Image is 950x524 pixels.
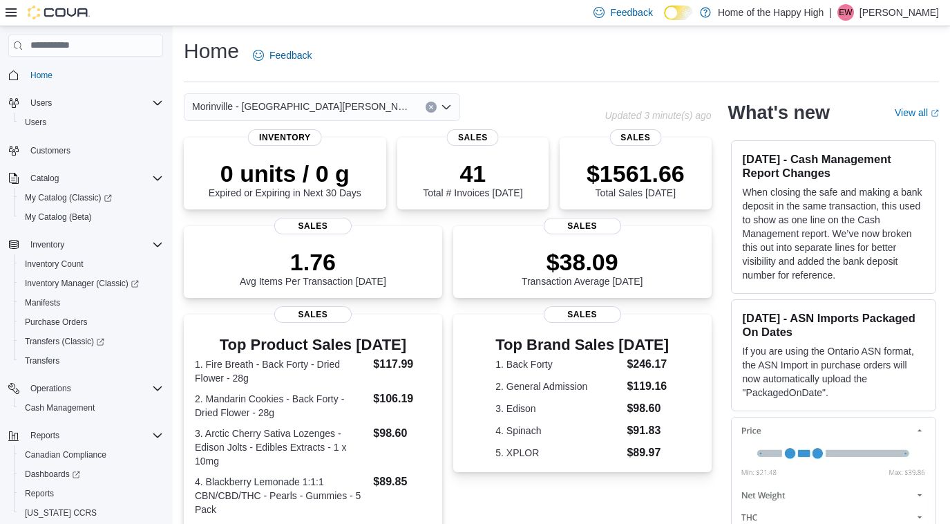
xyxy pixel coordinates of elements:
[931,109,939,118] svg: External link
[743,311,924,339] h3: [DATE] - ASN Imports Packaged On Dates
[3,140,169,160] button: Customers
[19,114,52,131] a: Users
[192,98,412,115] span: Morinville - [GEOGRAPHIC_DATA][PERSON_NAME] - [GEOGRAPHIC_DATA]
[441,102,452,113] button: Open list of options
[19,114,163,131] span: Users
[829,4,832,21] p: |
[447,129,499,146] span: Sales
[14,445,169,465] button: Canadian Compliance
[25,427,65,444] button: Reports
[495,424,621,438] dt: 4. Spinach
[426,102,437,113] button: Clear input
[19,209,97,225] a: My Catalog (Beta)
[587,160,685,187] p: $1561.66
[373,474,430,490] dd: $89.85
[25,66,163,84] span: Home
[14,398,169,418] button: Cash Management
[25,67,58,84] a: Home
[25,95,163,111] span: Users
[373,391,430,407] dd: $106.19
[19,189,163,206] span: My Catalog (Classic)
[859,4,939,21] p: [PERSON_NAME]
[605,110,711,121] p: Updated 3 minute(s) ago
[14,465,169,484] a: Dashboards
[728,102,830,124] h2: What's new
[247,41,317,69] a: Feedback
[373,425,430,442] dd: $98.60
[837,4,854,21] div: Erynn Watson
[19,333,163,350] span: Transfers (Classic)
[25,95,57,111] button: Users
[25,192,112,203] span: My Catalog (Classic)
[19,447,163,463] span: Canadian Compliance
[19,275,144,292] a: Inventory Manager (Classic)
[195,475,368,516] dt: 4. Blackberry Lemonade 1:1:1 CBN/CBD/THC - Pearls - Gummies - 5 Pack
[19,485,163,502] span: Reports
[544,218,621,234] span: Sales
[664,6,693,20] input: Dark Mode
[184,37,239,65] h1: Home
[248,129,322,146] span: Inventory
[743,152,924,180] h3: [DATE] - Cash Management Report Changes
[610,6,652,19] span: Feedback
[587,160,685,198] div: Total Sales [DATE]
[30,145,70,156] span: Customers
[14,254,169,274] button: Inventory Count
[25,449,106,460] span: Canadian Compliance
[30,239,64,250] span: Inventory
[718,4,824,21] p: Home of the Happy High
[14,113,169,132] button: Users
[3,65,169,85] button: Home
[14,207,169,227] button: My Catalog (Beta)
[3,93,169,113] button: Users
[627,400,669,417] dd: $98.60
[25,427,163,444] span: Reports
[25,278,139,289] span: Inventory Manager (Classic)
[14,503,169,523] button: [US_STATE] CCRS
[627,378,669,395] dd: $119.16
[240,248,386,276] p: 1.76
[627,356,669,373] dd: $246.17
[19,294,163,311] span: Manifests
[19,314,163,330] span: Purchase Orders
[895,107,939,118] a: View allExternal link
[19,505,102,521] a: [US_STATE] CCRS
[195,337,431,353] h3: Top Product Sales [DATE]
[25,236,70,253] button: Inventory
[25,297,60,308] span: Manifests
[25,507,97,518] span: [US_STATE] CCRS
[19,466,86,483] a: Dashboards
[195,392,368,420] dt: 2. Mandarin Cookies - Back Forty - Dried Flower - 28g
[544,306,621,323] span: Sales
[19,275,163,292] span: Inventory Manager (Classic)
[25,170,64,187] button: Catalog
[209,160,361,198] div: Expired or Expiring in Next 30 Days
[19,447,112,463] a: Canadian Compliance
[25,142,163,159] span: Customers
[522,248,643,287] div: Transaction Average [DATE]
[240,248,386,287] div: Avg Items Per Transaction [DATE]
[19,400,163,416] span: Cash Management
[30,173,59,184] span: Catalog
[14,332,169,351] a: Transfers (Classic)
[274,306,352,323] span: Sales
[495,380,621,393] dt: 2. General Admission
[423,160,522,187] p: 41
[14,274,169,293] a: Inventory Manager (Classic)
[30,430,59,441] span: Reports
[25,259,84,270] span: Inventory Count
[19,353,65,369] a: Transfers
[25,380,163,397] span: Operations
[269,48,312,62] span: Feedback
[19,485,59,502] a: Reports
[14,484,169,503] button: Reports
[19,333,110,350] a: Transfers (Classic)
[3,379,169,398] button: Operations
[743,344,924,400] p: If you are using the Ontario ASN format, the ASN Import in purchase orders will now automatically...
[14,312,169,332] button: Purchase Orders
[664,20,665,21] span: Dark Mode
[19,505,163,521] span: Washington CCRS
[25,355,59,366] span: Transfers
[274,218,352,234] span: Sales
[19,353,163,369] span: Transfers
